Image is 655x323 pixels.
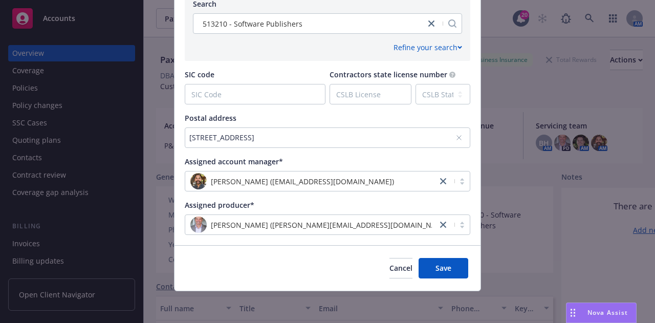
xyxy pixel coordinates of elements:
input: CSLB License [330,84,411,104]
div: [STREET_ADDRESS] [189,132,455,143]
input: SIC Code [185,84,325,104]
span: [PERSON_NAME] ([PERSON_NAME][EMAIL_ADDRESS][DOMAIN_NAME]) [211,220,451,230]
span: Assigned producer* [185,200,254,210]
span: photo[PERSON_NAME] ([PERSON_NAME][EMAIL_ADDRESS][DOMAIN_NAME]) [190,217,432,233]
div: Drag to move [566,303,579,322]
button: Save [419,258,468,278]
a: close [425,17,438,30]
button: Nova Assist [566,303,637,323]
span: Nova Assist [587,308,628,317]
button: [STREET_ADDRESS] [185,127,470,148]
span: SIC code [185,70,214,79]
span: Save [435,263,451,273]
span: 513210 - Software Publishers [199,18,420,29]
span: 513210 - Software Publishers [203,18,302,29]
span: Contractors state license number [330,70,447,79]
span: Assigned account manager* [185,157,283,166]
span: Postal address [185,113,236,123]
button: Cancel [389,258,412,278]
span: photo[PERSON_NAME] ([EMAIL_ADDRESS][DOMAIN_NAME]) [190,173,432,189]
a: close [437,175,449,187]
img: photo [190,217,207,233]
a: close [437,219,449,231]
span: [PERSON_NAME] ([EMAIL_ADDRESS][DOMAIN_NAME]) [211,176,394,187]
img: photo [190,173,207,189]
span: Cancel [389,263,412,273]
div: Refine your search [394,42,462,53]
